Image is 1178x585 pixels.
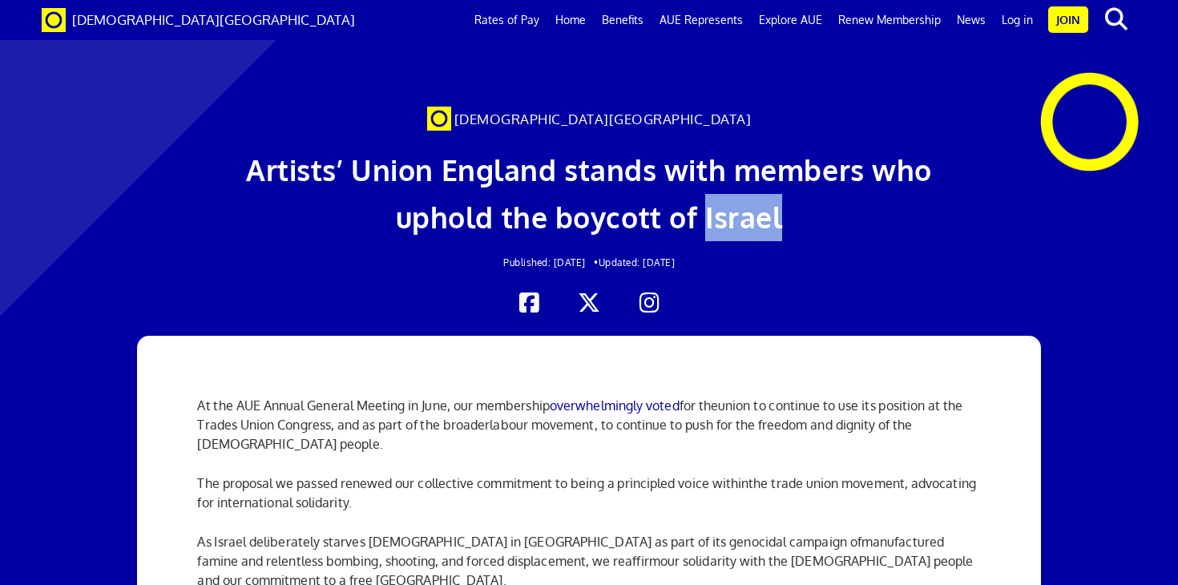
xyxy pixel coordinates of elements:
[197,397,549,414] span: At the AUE Annual General Meeting in June, our membership
[454,111,752,127] span: [DEMOGRAPHIC_DATA][GEOGRAPHIC_DATA]
[1091,2,1140,36] button: search
[503,256,599,268] span: Published: [DATE] •
[246,151,932,235] span: Artists’ Union England stands with members who uphold the boycott of Israel
[197,475,975,510] span: the trade union movement, advocating for international solidarity.
[72,11,355,28] span: [DEMOGRAPHIC_DATA][GEOGRAPHIC_DATA]
[680,397,718,414] span: for the
[1048,6,1088,33] a: Join
[197,417,912,452] span: labour movement, to continue to push for the freedom and dignity of the [DEMOGRAPHIC_DATA] people.
[197,534,861,550] span: As Israel deliberately starves [DEMOGRAPHIC_DATA] in [GEOGRAPHIC_DATA] as part of its genocidal c...
[197,475,748,491] span: The proposal we passed renewed our collective commitment to being a principled voice within
[550,397,680,414] a: overwhelmingly voted
[197,397,962,433] span: union to continue to use its position at the Trades Union Congress, and as part of the broader
[197,534,944,569] span: manufactured famine and relentless bombing, shooting, and forced displacement, we reaffirm
[228,257,950,268] h2: Updated: [DATE]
